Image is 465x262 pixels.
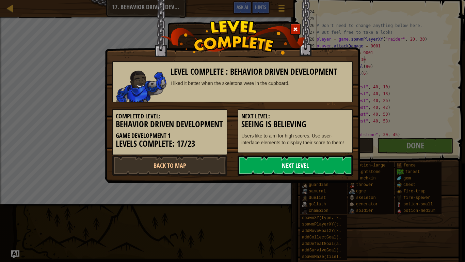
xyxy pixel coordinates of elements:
h3: Levels Complete: 17/23 [116,139,224,148]
a: Next Level [238,155,353,176]
h3: Level Complete : Behavior Driven Development [171,67,349,76]
p: Users like to aim for high scores. Use user-interface elements to display their score to them! [241,132,349,146]
h3: Seeing is Believing [241,120,349,129]
h5: Completed Level: [116,113,224,120]
h5: Next Level: [241,113,349,120]
div: I liked it better when the skeletons were in the cupboard. [171,80,349,87]
img: level_complete.png [160,20,306,55]
h5: Game Development 1 [116,132,224,139]
h3: Behavior Driven Development [116,120,224,129]
img: stalwart.png [116,71,166,102]
a: Back to Map [112,155,227,176]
